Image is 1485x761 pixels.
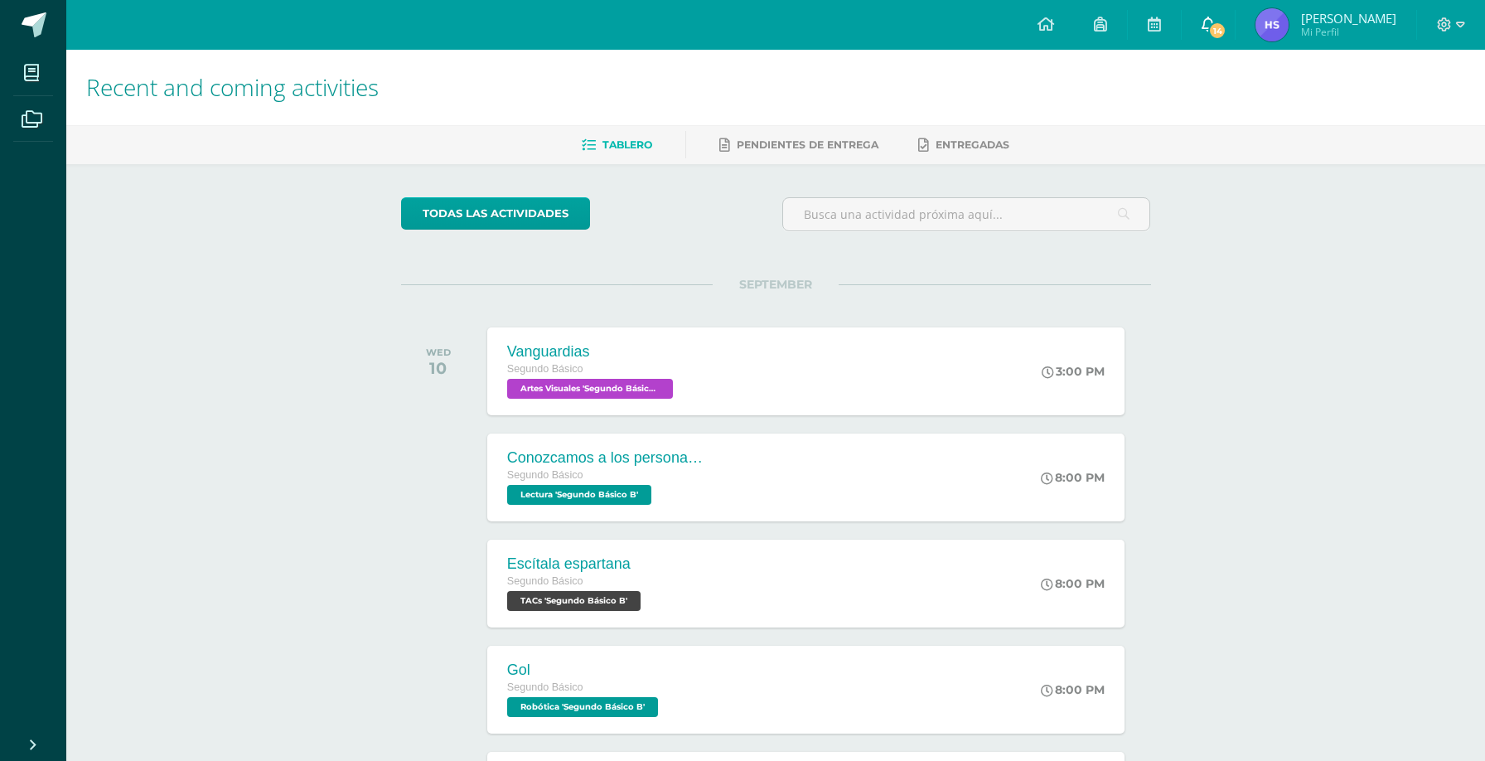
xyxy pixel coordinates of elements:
div: Vanguardias [507,343,677,361]
input: Busca una actividad próxima aquí... [783,198,1150,230]
a: Entregadas [918,132,1009,158]
span: Artes Visuales 'Segundo Básico B' [507,379,673,399]
span: Entregadas [936,138,1009,151]
div: WED [426,347,451,358]
a: Tablero [582,132,652,158]
span: Mi Perfil [1301,25,1396,39]
span: Segundo Básico [507,363,583,375]
a: Pendientes de entrega [719,132,878,158]
span: Segundo Básico [507,681,583,693]
div: 8:00 PM [1041,682,1105,697]
div: 3:00 PM [1042,364,1105,379]
span: SEPTEMBER [713,277,839,292]
div: Conozcamos a los personajes/Prisma Págs. 138 y 139 [507,449,706,467]
span: Robótica 'Segundo Básico B' [507,697,658,717]
span: Pendientes de entrega [737,138,878,151]
span: Segundo Básico [507,575,583,587]
div: Escítala espartana [507,555,645,573]
span: 14 [1208,22,1226,40]
span: Tablero [602,138,652,151]
a: todas las Actividades [401,197,590,230]
img: 546ed45074e6fac018fea00e8d147b7c.png [1255,8,1289,41]
span: TACs 'Segundo Básico B' [507,591,641,611]
span: Lectura 'Segundo Básico B' [507,485,651,505]
div: 10 [426,358,451,378]
span: [PERSON_NAME] [1301,10,1396,27]
span: Recent and coming activities [86,71,379,103]
div: 8:00 PM [1041,470,1105,485]
div: 8:00 PM [1041,576,1105,591]
span: Segundo Básico [507,469,583,481]
div: Gol [507,662,662,679]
